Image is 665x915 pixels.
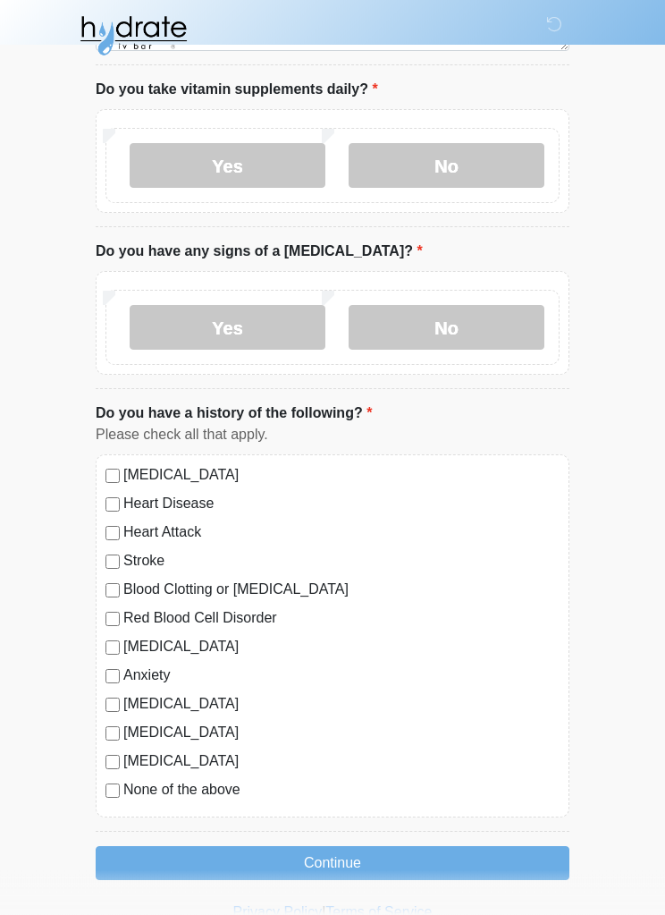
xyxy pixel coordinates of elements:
label: Yes [130,144,325,189]
label: Do you have a history of the following? [96,403,372,425]
label: Yes [130,306,325,351]
label: [MEDICAL_DATA] [123,694,560,716]
label: No [349,144,544,189]
input: [MEDICAL_DATA] [105,699,120,713]
label: Anxiety [123,665,560,687]
label: [MEDICAL_DATA] [123,465,560,487]
input: Stroke [105,555,120,570]
label: Blood Clotting or [MEDICAL_DATA] [123,580,560,601]
label: [MEDICAL_DATA] [123,637,560,658]
input: [MEDICAL_DATA] [105,756,120,770]
div: Please check all that apply. [96,425,569,446]
label: No [349,306,544,351]
label: Do you have any signs of a [MEDICAL_DATA]? [96,241,423,263]
label: [MEDICAL_DATA] [123,723,560,744]
button: Continue [96,847,569,881]
label: Red Blood Cell Disorder [123,608,560,630]
img: Hydrate IV Bar - Glendale Logo [78,13,189,58]
label: None of the above [123,780,560,801]
label: Heart Attack [123,522,560,544]
input: None of the above [105,784,120,799]
input: [MEDICAL_DATA] [105,727,120,741]
input: [MEDICAL_DATA] [105,470,120,484]
input: Blood Clotting or [MEDICAL_DATA] [105,584,120,598]
label: Stroke [123,551,560,572]
input: Heart Attack [105,527,120,541]
label: Heart Disease [123,494,560,515]
input: Red Blood Cell Disorder [105,613,120,627]
input: Anxiety [105,670,120,684]
label: [MEDICAL_DATA] [123,751,560,773]
label: Do you take vitamin supplements daily? [96,80,378,101]
input: Heart Disease [105,498,120,513]
input: [MEDICAL_DATA] [105,641,120,656]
